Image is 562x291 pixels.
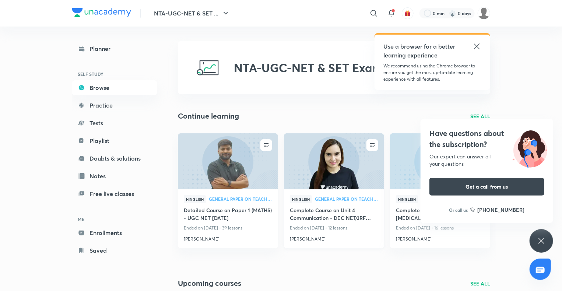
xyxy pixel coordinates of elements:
[72,213,157,225] h6: ME
[470,206,525,214] a: [PHONE_NUMBER]
[209,197,272,202] a: General Paper on Teaching
[72,225,157,240] a: Enrollments
[402,7,414,19] button: avatar
[72,41,157,56] a: Planner
[290,195,312,203] span: Hinglish
[383,63,481,83] p: We recommend using the Chrome browser to ensure you get the most up-to-date learning experience w...
[396,223,484,233] p: Ended on [DATE] • 16 lessons
[383,42,457,60] h5: Use a browser for a better learning experience
[150,6,235,21] button: NTA-UGC-NET & SET ...
[184,223,272,233] p: Ended on [DATE] • 39 lessons
[196,56,219,80] img: NTA-UGC-NET & SET Exams
[72,8,131,17] img: Company Logo
[315,197,378,201] span: General Paper on Teaching
[429,178,544,196] button: Get a call from us
[290,206,378,223] a: Complete Course on Unit 4 Communication - DEC NET/JRF 2025
[72,68,157,80] h6: SELF STUDY
[315,197,378,202] a: General Paper on Teaching
[478,206,525,214] h6: [PHONE_NUMBER]
[290,223,378,233] p: Ended on [DATE] • 12 lessons
[184,233,272,242] a: [PERSON_NAME]
[478,7,490,20] img: Durgesh kanwar
[72,169,157,183] a: Notes
[449,207,468,213] p: Or call us
[507,128,553,168] img: ttu_illustration_new.svg
[72,116,157,130] a: Tests
[449,10,456,17] img: streak
[470,112,490,120] a: SEE ALL
[184,206,272,223] a: Detailed Course on Paper 1 (MATHS) - UGC NET [DATE]
[390,133,490,189] a: new-thumbnail
[178,278,241,289] h2: Upcoming courses
[470,280,490,287] a: SEE ALL
[72,186,157,201] a: Free live classes
[396,233,484,242] a: [PERSON_NAME]
[284,133,384,189] a: new-thumbnail
[72,243,157,258] a: Saved
[429,153,544,168] div: Our expert can answer all your questions
[234,61,387,75] h2: NTA-UGC-NET & SET Exams
[178,133,278,189] a: new-thumbnail
[404,10,411,17] img: avatar
[396,206,484,223] a: Complete Course on [MEDICAL_DATA] - NET/SET/GATE & Clinical Psychology
[72,133,157,148] a: Playlist
[177,133,279,190] img: new-thumbnail
[178,111,239,122] h2: Continue learning
[72,98,157,113] a: Practice
[72,80,157,95] a: Browse
[283,133,385,190] img: new-thumbnail
[209,197,272,201] span: General Paper on Teaching
[72,8,131,19] a: Company Logo
[72,151,157,166] a: Doubts & solutions
[429,128,544,150] h4: Have questions about the subscription?
[396,195,418,203] span: Hinglish
[290,233,378,242] a: [PERSON_NAME]
[184,195,206,203] span: Hinglish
